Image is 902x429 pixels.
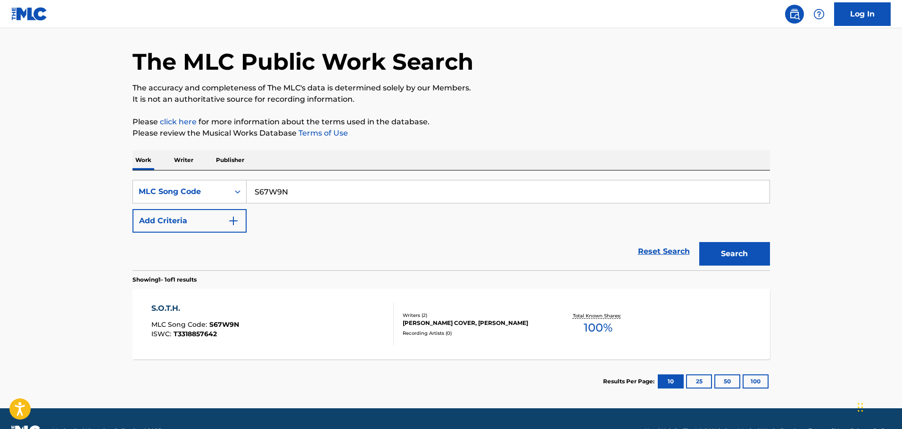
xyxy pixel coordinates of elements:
[403,312,545,319] div: Writers ( 2 )
[132,82,770,94] p: The accuracy and completeness of The MLC's data is determined solely by our Members.
[132,209,247,233] button: Add Criteria
[810,5,828,24] div: Help
[132,94,770,105] p: It is not an authoritative source for recording information.
[785,5,804,24] a: Public Search
[132,275,197,284] p: Showing 1 - 1 of 1 results
[714,374,740,389] button: 50
[699,242,770,266] button: Search
[834,2,891,26] a: Log In
[743,374,769,389] button: 100
[584,319,612,336] span: 100 %
[658,374,684,389] button: 10
[573,312,623,319] p: Total Known Shares:
[160,117,197,126] a: click here
[603,377,657,386] p: Results Per Page:
[132,128,770,139] p: Please review the Musical Works Database
[789,8,800,20] img: search
[151,330,174,338] span: ISWC :
[139,186,223,197] div: MLC Song Code
[633,241,695,262] a: Reset Search
[813,8,825,20] img: help
[403,319,545,327] div: [PERSON_NAME] COVER, [PERSON_NAME]
[11,7,48,21] img: MLC Logo
[151,303,239,314] div: S.O.T.H.
[855,384,902,429] iframe: Chat Widget
[403,330,545,337] div: Recording Artists ( 0 )
[132,116,770,128] p: Please for more information about the terms used in the database.
[686,374,712,389] button: 25
[132,150,154,170] p: Work
[132,48,473,76] h1: The MLC Public Work Search
[132,180,770,270] form: Search Form
[228,215,239,227] img: 9d2ae6d4665cec9f34b9.svg
[174,330,217,338] span: T3318857642
[213,150,247,170] p: Publisher
[858,393,863,421] div: Drag
[297,129,348,138] a: Terms of Use
[171,150,196,170] p: Writer
[209,320,239,329] span: S67W9N
[132,289,770,359] a: S.O.T.H.MLC Song Code:S67W9NISWC:T3318857642Writers (2)[PERSON_NAME] COVER, [PERSON_NAME]Recordin...
[151,320,209,329] span: MLC Song Code :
